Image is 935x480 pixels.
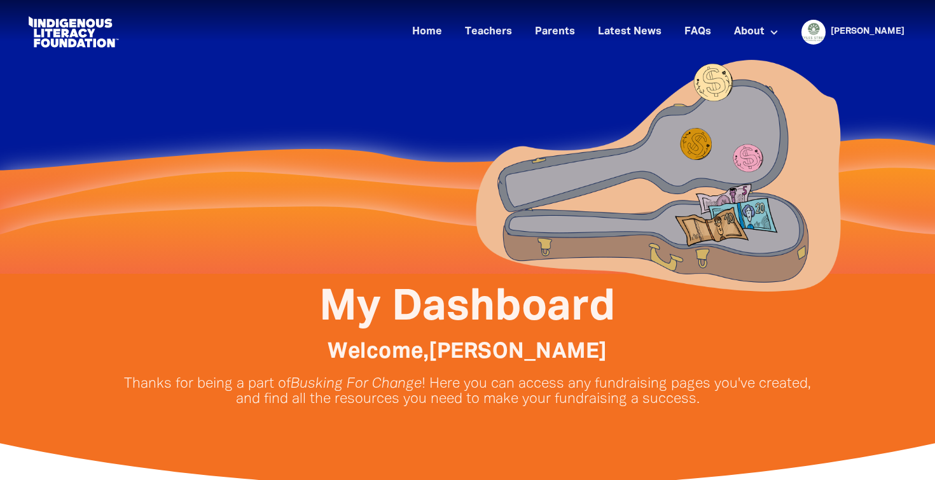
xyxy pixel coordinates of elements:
em: Busking For Change [291,378,422,390]
a: Home [405,22,450,43]
a: About [726,22,786,43]
p: Thanks for being a part of ! Here you can access any fundraising pages you've created, and find a... [124,376,811,407]
a: Latest News [590,22,669,43]
span: My Dashboard [319,288,616,328]
a: [PERSON_NAME] [831,27,904,36]
a: FAQs [677,22,719,43]
span: Welcome, [PERSON_NAME] [328,342,607,362]
a: Parents [527,22,583,43]
a: Teachers [457,22,520,43]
